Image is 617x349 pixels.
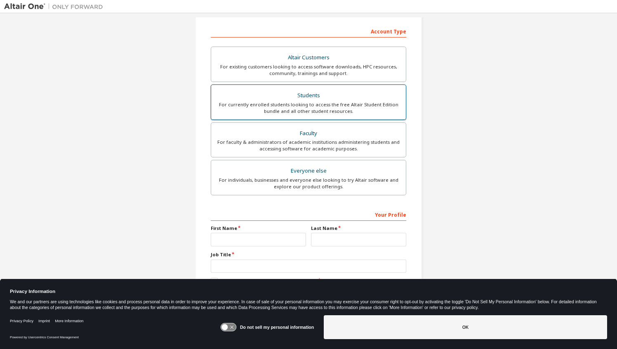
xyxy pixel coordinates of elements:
[216,139,401,152] div: For faculty & administrators of academic institutions administering students and accessing softwa...
[216,63,401,77] div: For existing customers looking to access software downloads, HPC resources, community, trainings ...
[216,52,401,63] div: Altair Customers
[211,278,317,285] label: I accept the
[216,177,401,190] div: For individuals, businesses and everyone else looking to try Altair software and explore our prod...
[211,225,306,232] label: First Name
[216,90,401,101] div: Students
[216,101,401,115] div: For currently enrolled students looking to access the free Altair Student Edition bundle and all ...
[216,128,401,139] div: Faculty
[216,165,401,177] div: Everyone else
[211,208,406,221] div: Your Profile
[311,225,406,232] label: Last Name
[211,24,406,37] div: Account Type
[248,278,317,285] a: End-User License Agreement
[211,251,406,258] label: Job Title
[4,2,107,11] img: Altair One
